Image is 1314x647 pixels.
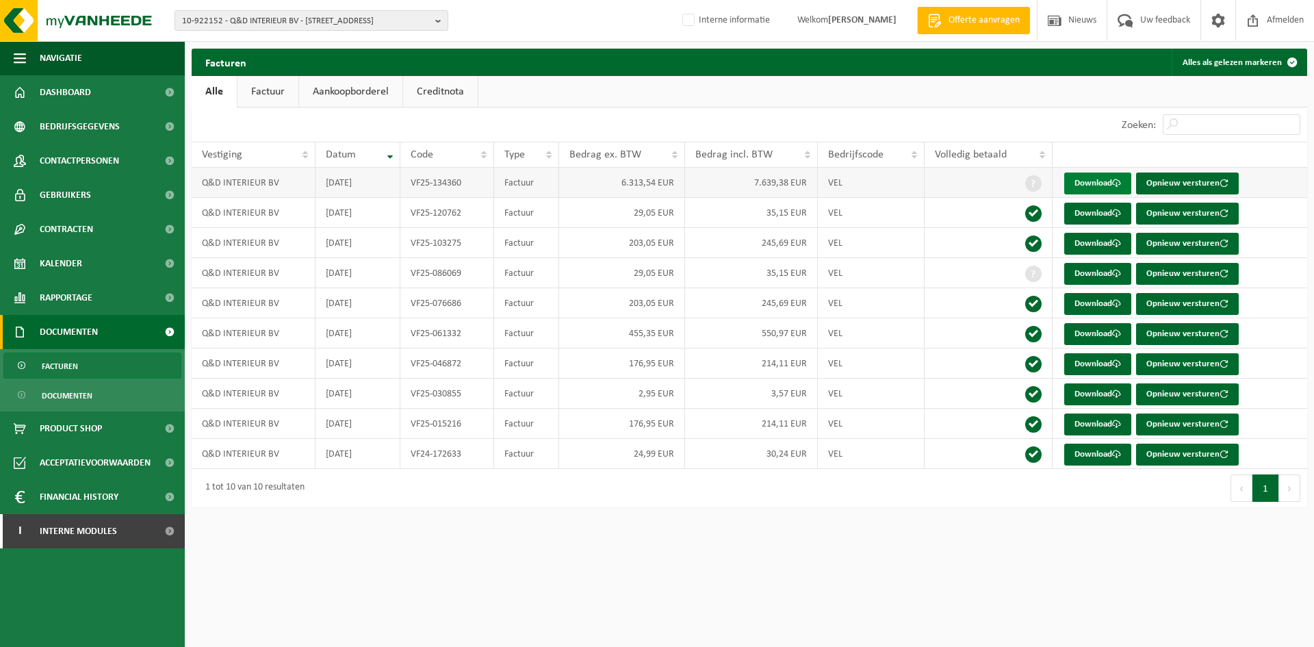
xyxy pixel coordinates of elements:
td: 2,95 EUR [559,379,685,409]
td: [DATE] [315,379,400,409]
span: I [14,514,26,548]
td: VF25-015216 [400,409,494,439]
a: Aankoopborderel [299,76,402,107]
button: Previous [1231,474,1252,502]
td: VEL [818,288,925,318]
span: Rapportage [40,281,92,315]
td: VEL [818,228,925,258]
td: 29,05 EUR [559,198,685,228]
td: [DATE] [315,409,400,439]
td: VEL [818,348,925,379]
td: 176,95 EUR [559,348,685,379]
a: Download [1064,263,1131,285]
span: Acceptatievoorwaarden [40,446,151,480]
button: Alles als gelezen markeren [1172,49,1306,76]
a: Alle [192,76,237,107]
span: Navigatie [40,41,82,75]
span: Type [504,149,525,160]
td: Q&D INTERIEUR BV [192,258,315,288]
button: 1 [1252,474,1279,502]
a: Creditnota [403,76,478,107]
span: Kalender [40,246,82,281]
button: Opnieuw versturen [1136,323,1239,345]
span: Code [411,149,433,160]
td: [DATE] [315,198,400,228]
td: Factuur [494,258,559,288]
td: Factuur [494,288,559,318]
td: VEL [818,258,925,288]
button: Next [1279,474,1300,502]
td: Factuur [494,228,559,258]
td: 24,99 EUR [559,439,685,469]
td: Q&D INTERIEUR BV [192,439,315,469]
td: VF25-061332 [400,318,494,348]
td: [DATE] [315,288,400,318]
td: 176,95 EUR [559,409,685,439]
button: Opnieuw versturen [1136,383,1239,405]
span: Financial History [40,480,118,514]
td: 7.639,38 EUR [685,168,818,198]
a: Offerte aanvragen [917,7,1030,34]
td: [DATE] [315,258,400,288]
td: 30,24 EUR [685,439,818,469]
td: Q&D INTERIEUR BV [192,288,315,318]
td: VF24-172633 [400,439,494,469]
td: 550,97 EUR [685,318,818,348]
td: Q&D INTERIEUR BV [192,409,315,439]
a: Download [1064,203,1131,225]
button: Opnieuw versturen [1136,173,1239,194]
span: Bedrijfscode [828,149,884,160]
span: Offerte aanvragen [945,14,1023,27]
td: 214,11 EUR [685,348,818,379]
td: Factuur [494,348,559,379]
td: Factuur [494,198,559,228]
a: Download [1064,414,1131,435]
td: [DATE] [315,348,400,379]
button: Opnieuw versturen [1136,263,1239,285]
a: Factuur [237,76,298,107]
td: 29,05 EUR [559,258,685,288]
span: Volledig betaald [935,149,1007,160]
td: [DATE] [315,168,400,198]
td: VF25-086069 [400,258,494,288]
span: Product Shop [40,411,102,446]
a: Facturen [3,353,181,379]
h2: Facturen [192,49,260,75]
span: Documenten [42,383,92,409]
td: VEL [818,409,925,439]
td: VF25-046872 [400,348,494,379]
td: VEL [818,439,925,469]
td: Q&D INTERIEUR BV [192,379,315,409]
button: Opnieuw versturen [1136,203,1239,225]
a: Download [1064,233,1131,255]
td: [DATE] [315,228,400,258]
td: [DATE] [315,318,400,348]
span: Vestiging [202,149,242,160]
a: Download [1064,353,1131,375]
td: VF25-134360 [400,168,494,198]
td: VEL [818,168,925,198]
td: VEL [818,318,925,348]
td: 203,05 EUR [559,288,685,318]
a: Download [1064,323,1131,345]
td: VEL [818,198,925,228]
td: VF25-076686 [400,288,494,318]
span: Contracten [40,212,93,246]
span: Bedrag incl. BTW [695,149,773,160]
td: [DATE] [315,439,400,469]
label: Zoeken: [1122,120,1156,131]
a: Download [1064,173,1131,194]
span: Datum [326,149,356,160]
td: 214,11 EUR [685,409,818,439]
td: 245,69 EUR [685,288,818,318]
label: Interne informatie [680,10,770,31]
strong: [PERSON_NAME] [828,15,897,25]
td: 203,05 EUR [559,228,685,258]
td: Q&D INTERIEUR BV [192,318,315,348]
td: Factuur [494,379,559,409]
span: Gebruikers [40,178,91,212]
td: 245,69 EUR [685,228,818,258]
button: 10-922152 - Q&D INTERIEUR BV - [STREET_ADDRESS] [175,10,448,31]
a: Documenten [3,382,181,408]
button: Opnieuw versturen [1136,293,1239,315]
